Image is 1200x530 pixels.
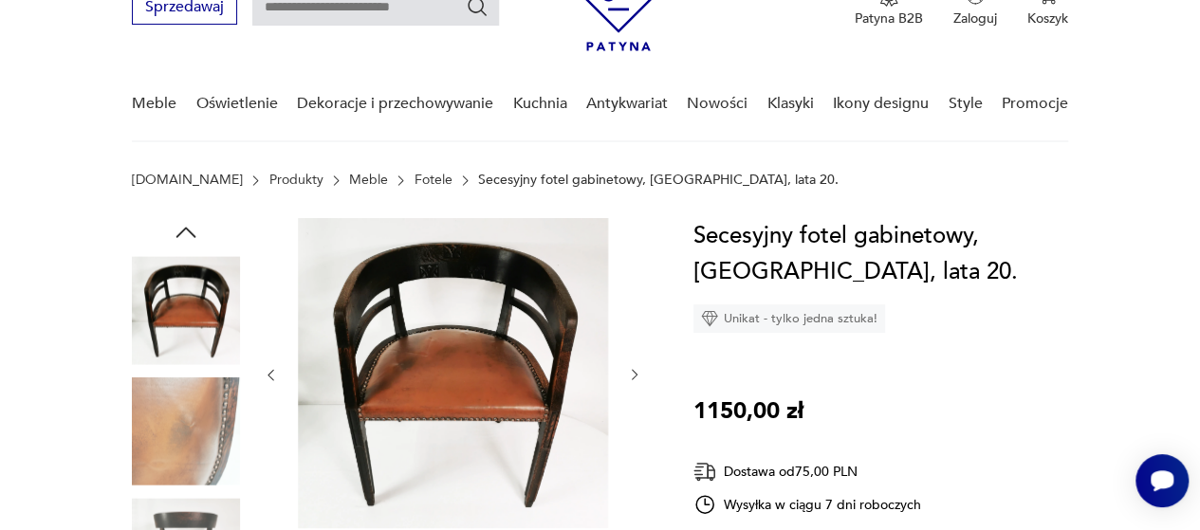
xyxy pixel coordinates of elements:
[415,173,452,188] a: Fotele
[297,67,493,140] a: Dekoracje i przechowywanie
[701,310,718,327] img: Ikona diamentu
[953,9,997,27] p: Zaloguj
[349,173,388,188] a: Meble
[298,218,608,528] img: Zdjęcie produktu Secesyjny fotel gabinetowy, Niemcy, lata 20.
[132,67,176,140] a: Meble
[512,67,566,140] a: Kuchnia
[693,493,921,516] div: Wysyłka w ciągu 7 dni roboczych
[1002,67,1068,140] a: Promocje
[132,377,240,485] img: Zdjęcie produktu Secesyjny fotel gabinetowy, Niemcy, lata 20.
[855,9,923,27] p: Patyna B2B
[833,67,929,140] a: Ikony designu
[693,393,803,429] p: 1150,00 zł
[478,173,839,188] p: Secesyjny fotel gabinetowy, [GEOGRAPHIC_DATA], lata 20.
[767,67,814,140] a: Klasyki
[132,256,240,364] img: Zdjęcie produktu Secesyjny fotel gabinetowy, Niemcy, lata 20.
[132,173,243,188] a: [DOMAIN_NAME]
[693,218,1068,290] h1: Secesyjny fotel gabinetowy, [GEOGRAPHIC_DATA], lata 20.
[693,304,885,333] div: Unikat - tylko jedna sztuka!
[196,67,278,140] a: Oświetlenie
[586,67,668,140] a: Antykwariat
[1027,9,1068,27] p: Koszyk
[948,67,982,140] a: Style
[269,173,323,188] a: Produkty
[693,460,716,484] img: Ikona dostawy
[1135,454,1189,507] iframe: Smartsupp widget button
[132,2,237,15] a: Sprzedawaj
[687,67,748,140] a: Nowości
[693,460,921,484] div: Dostawa od 75,00 PLN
